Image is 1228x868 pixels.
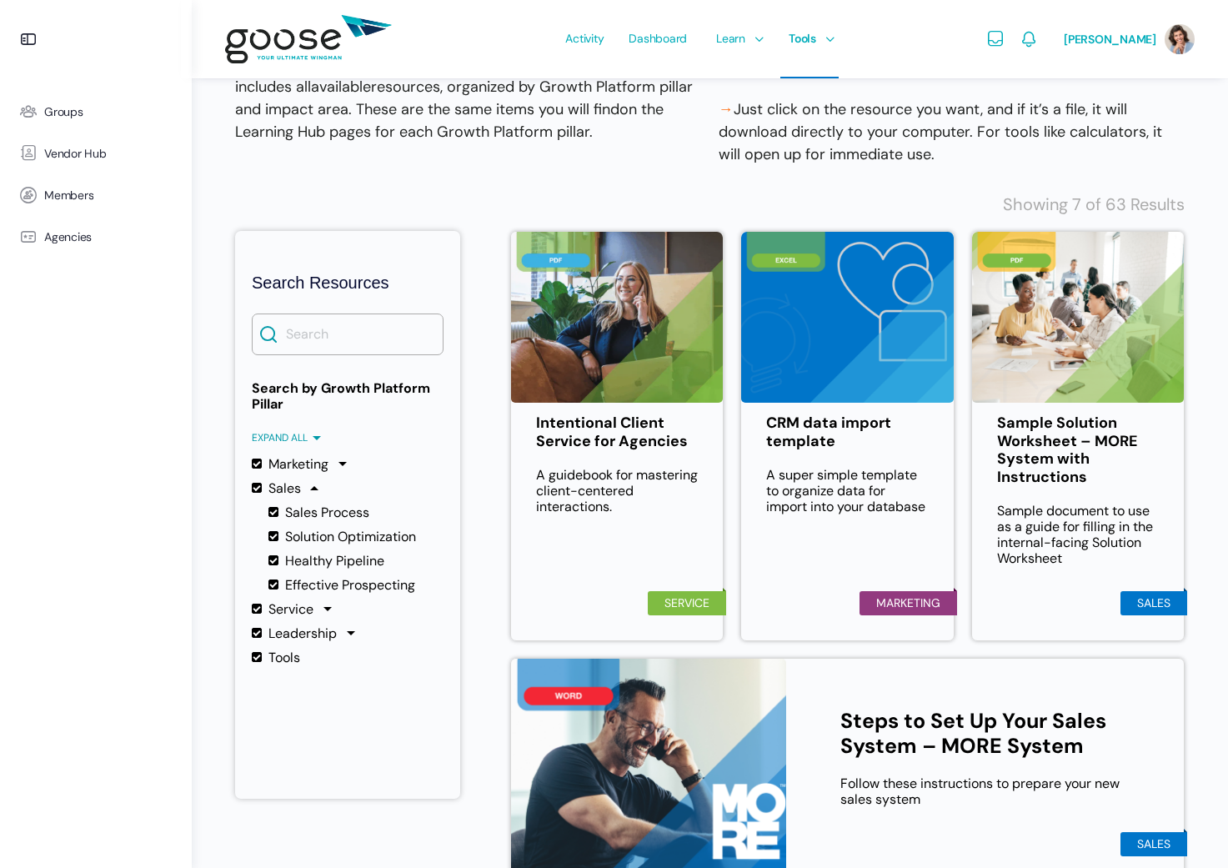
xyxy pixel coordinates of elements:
span: Agencies [44,230,92,244]
label: Healthy Pipeline [268,553,384,569]
span: Vendor Hub [44,147,107,161]
span: Groups [44,105,83,119]
p: Welcome to the Resource Library! [235,31,702,143]
span: → [719,99,734,119]
iframe: Chat Widget [1145,788,1228,868]
strong: Search by Growth Platform Pillar [252,380,444,412]
span: [PERSON_NAME] [1064,32,1156,47]
a: CRM data import template [766,414,928,450]
a: Members [8,174,183,216]
label: Effective Prospecting [268,577,415,593]
span: Expand all [252,432,321,444]
span: Showing 7 of 63 Results [1003,194,1185,214]
input: Search [252,314,444,355]
a: Sample Solution Worksheet – MORE System with Instructions [997,414,1159,486]
label: Marketing [252,456,328,472]
li: Sales [1120,832,1187,856]
label: Solution Optimization [268,529,416,544]
p: A super simple template to organize data for import into your database [766,467,928,514]
li: Sales [1120,591,1187,615]
a: Groups [8,91,183,133]
p: Sample document to use as a guide for filling in the internal-facing Solution Worksheet [997,503,1159,566]
a: Vendor Hub [8,133,183,174]
label: Leadership [252,625,337,641]
h2: Search Resources [252,273,444,293]
span: available [311,77,371,97]
label: Sales Process [268,504,369,520]
li: Marketing [860,591,957,615]
p: Just click on the resource you want, and if it’s a file, it will download directly to your comput... [719,98,1185,166]
span: Members [44,188,93,203]
p: Follow these instructions to prepare your new sales system [840,775,1134,807]
p: A guidebook for mastering client-centered interactions. [536,467,698,514]
a: Intentional Client Service for Agencies [536,414,698,450]
li: Service [648,591,726,615]
a: Agencies [8,216,183,258]
a: Steps to Set Up Your Sales System – MORE System [840,709,1134,759]
label: Sales [252,480,301,496]
label: Tools [252,650,300,665]
label: Service [252,601,313,617]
